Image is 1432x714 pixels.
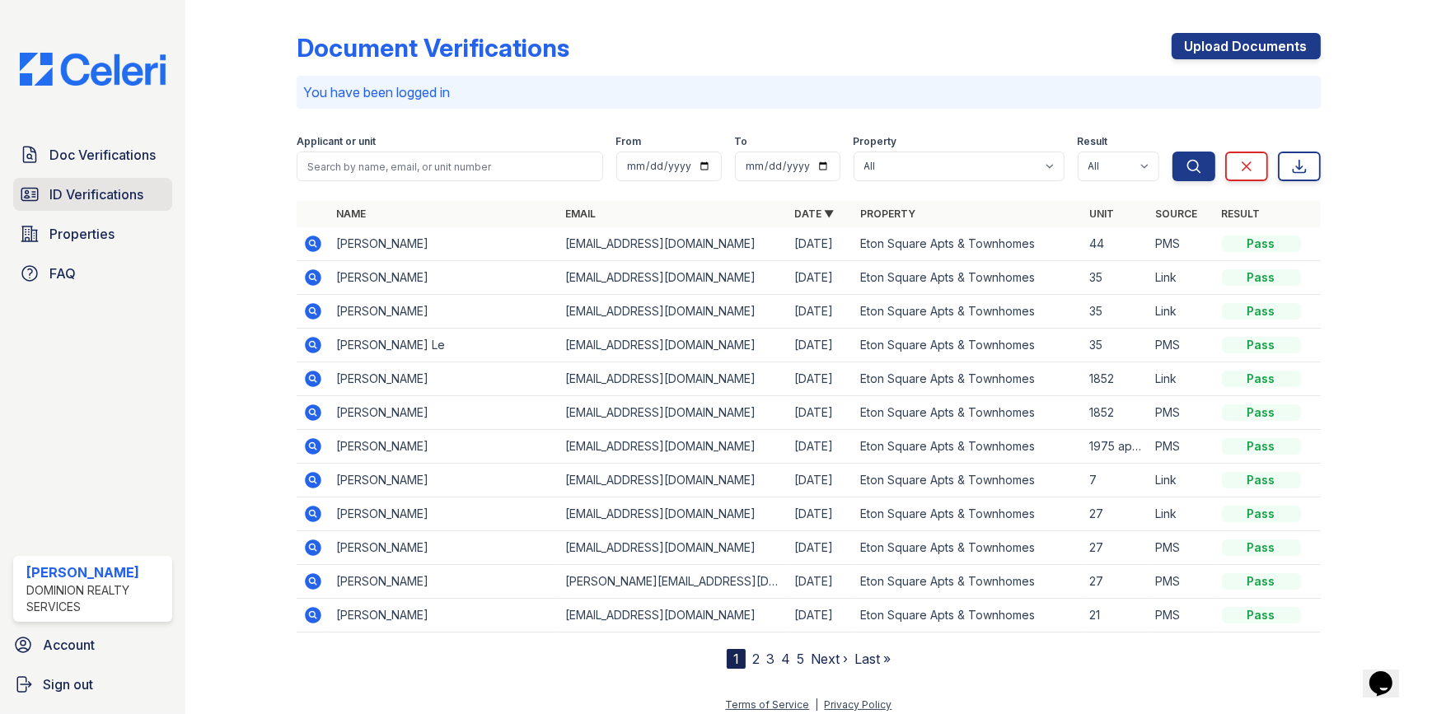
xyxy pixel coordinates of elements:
[7,53,179,86] img: CE_Logo_Blue-a8612792a0a2168367f1c8372b55b34899dd931a85d93a1a3d3e32e68fde9ad4.png
[616,135,642,148] label: From
[49,145,156,165] span: Doc Verifications
[1083,329,1149,362] td: 35
[788,295,854,329] td: [DATE]
[1083,531,1149,565] td: 27
[1149,329,1215,362] td: PMS
[13,217,172,250] a: Properties
[297,152,602,181] input: Search by name, email, or unit number
[1083,565,1149,599] td: 27
[1222,404,1301,421] div: Pass
[559,396,788,430] td: [EMAIL_ADDRESS][DOMAIN_NAME]
[1222,472,1301,488] div: Pass
[781,651,790,667] a: 4
[1083,430,1149,464] td: 1975 apt 35
[26,562,166,582] div: [PERSON_NAME]
[565,208,596,220] a: Email
[788,565,854,599] td: [DATE]
[330,329,559,362] td: [PERSON_NAME] Le
[1149,565,1215,599] td: PMS
[1222,371,1301,387] div: Pass
[1156,208,1198,220] a: Source
[788,599,854,632] td: [DATE]
[1090,208,1115,220] a: Unit
[1149,497,1215,531] td: Link
[854,329,1083,362] td: Eton Square Apts & Townhomes
[1222,269,1301,286] div: Pass
[559,497,788,531] td: [EMAIL_ADDRESS][DOMAIN_NAME]
[766,651,774,667] a: 3
[854,261,1083,295] td: Eton Square Apts & Townhomes
[26,582,166,615] div: Dominion Realty Services
[1222,303,1301,320] div: Pass
[1222,438,1301,455] div: Pass
[1149,430,1215,464] td: PMS
[559,227,788,261] td: [EMAIL_ADDRESS][DOMAIN_NAME]
[559,531,788,565] td: [EMAIL_ADDRESS][DOMAIN_NAME]
[1083,362,1149,396] td: 1852
[1149,227,1215,261] td: PMS
[788,464,854,497] td: [DATE]
[1083,599,1149,632] td: 21
[1172,33,1321,59] a: Upload Documents
[1083,464,1149,497] td: 7
[1149,362,1215,396] td: Link
[559,329,788,362] td: [EMAIL_ADDRESS][DOMAIN_NAME]
[1083,497,1149,531] td: 27
[811,651,848,667] a: Next ›
[788,531,854,565] td: [DATE]
[860,208,915,220] a: Property
[559,565,788,599] td: [PERSON_NAME][EMAIL_ADDRESS][DOMAIN_NAME]
[854,464,1083,497] td: Eton Square Apts & Townhomes
[13,257,172,290] a: FAQ
[1083,396,1149,430] td: 1852
[788,396,854,430] td: [DATE]
[297,33,569,63] div: Document Verifications
[559,430,788,464] td: [EMAIL_ADDRESS][DOMAIN_NAME]
[330,295,559,329] td: [PERSON_NAME]
[330,430,559,464] td: [PERSON_NAME]
[1149,599,1215,632] td: PMS
[735,135,748,148] label: To
[727,649,746,669] div: 1
[43,635,95,655] span: Account
[752,651,760,667] a: 2
[854,531,1083,565] td: Eton Square Apts & Townhomes
[43,674,93,694] span: Sign out
[559,261,788,295] td: [EMAIL_ADDRESS][DOMAIN_NAME]
[824,698,891,711] a: Privacy Policy
[1222,506,1301,522] div: Pass
[854,227,1083,261] td: Eton Square Apts & Townhomes
[794,208,834,220] a: Date ▼
[13,178,172,211] a: ID Verifications
[330,261,559,295] td: [PERSON_NAME]
[788,261,854,295] td: [DATE]
[854,396,1083,430] td: Eton Square Apts & Townhomes
[854,295,1083,329] td: Eton Square Apts & Townhomes
[854,565,1083,599] td: Eton Square Apts & Townhomes
[788,430,854,464] td: [DATE]
[1149,396,1215,430] td: PMS
[49,264,76,283] span: FAQ
[854,362,1083,396] td: Eton Square Apts & Townhomes
[1222,539,1301,556] div: Pass
[7,628,179,661] a: Account
[303,82,1313,102] p: You have been logged in
[330,531,559,565] td: [PERSON_NAME]
[1222,208,1261,220] a: Result
[788,329,854,362] td: [DATE]
[49,184,143,204] span: ID Verifications
[1149,531,1215,565] td: PMS
[330,396,559,430] td: [PERSON_NAME]
[330,464,559,497] td: [PERSON_NAME]
[13,138,172,171] a: Doc Verifications
[725,698,809,711] a: Terms of Service
[330,599,559,632] td: [PERSON_NAME]
[854,651,891,667] a: Last »
[559,362,788,396] td: [EMAIL_ADDRESS][DOMAIN_NAME]
[815,698,818,711] div: |
[1083,261,1149,295] td: 35
[330,497,559,531] td: [PERSON_NAME]
[7,668,179,701] a: Sign out
[1149,261,1215,295] td: Link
